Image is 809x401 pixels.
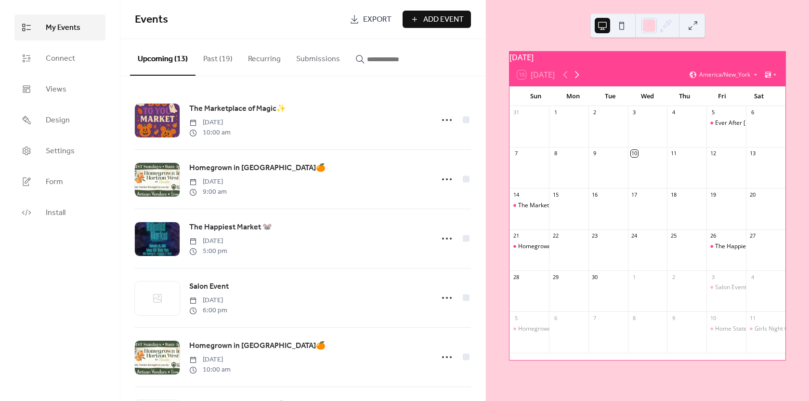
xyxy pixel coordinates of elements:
button: Recurring [240,39,288,75]
div: 9 [591,150,599,157]
div: 18 [670,191,677,198]
div: 7 [591,314,599,321]
span: Views [46,84,66,95]
span: Export [363,14,391,26]
a: Connect [14,45,105,71]
div: 24 [631,232,638,240]
button: Submissions [288,39,348,75]
div: 4 [670,109,677,116]
div: The Marketplace of Magic✨ [518,201,595,210]
div: Ever After [DATE] Mini Pop-Up! 🎃 [715,119,807,127]
div: 16 [591,191,599,198]
span: 5:00 pm [189,246,227,256]
a: Homegrown in [GEOGRAPHIC_DATA]🍊 [189,162,326,174]
a: Salon Event [189,281,229,293]
div: 4 [749,273,756,281]
div: 2 [591,109,599,116]
div: 3 [709,273,717,281]
a: Add Event [403,11,471,28]
div: Girls Night Out 👻 [746,325,785,333]
div: 23 [591,232,599,240]
div: The Marketplace of Magic✨ [509,201,549,210]
div: 19 [709,191,717,198]
div: 11 [749,314,756,321]
span: [DATE] [189,236,227,246]
div: Homegrown in Horizon West Market🍊 [509,242,549,251]
span: 10:00 am [189,128,231,138]
span: Salon Event [189,281,229,293]
button: Upcoming (13) [130,39,196,76]
div: 6 [749,109,756,116]
div: 11 [670,150,677,157]
div: 20 [749,191,756,198]
span: 6:00 pm [189,306,227,316]
span: Install [46,207,65,219]
div: 14 [512,191,520,198]
div: 21 [512,232,520,240]
span: Events [135,9,168,30]
span: Connect [46,53,75,65]
span: [DATE] [189,177,227,187]
a: Views [14,76,105,102]
div: Salon Event [715,283,746,292]
span: [DATE] [189,295,227,306]
div: 12 [709,150,717,157]
div: Sat [741,87,778,106]
div: Thu [666,87,703,106]
button: Past (19) [196,39,240,75]
div: 3 [631,109,638,116]
div: [DATE] [509,52,785,63]
a: The Happiest Market 🐭 [189,221,272,234]
div: 7 [512,150,520,157]
div: 10 [631,150,638,157]
div: Ever After Halloween Mini Pop-Up! 🎃 [706,119,746,127]
span: The Happiest Market 🐭 [189,222,272,233]
a: My Events [14,14,105,40]
span: [DATE] [189,118,231,128]
div: The Happiest Market 🐭 [715,242,780,251]
div: Homegrown in [GEOGRAPHIC_DATA]🍊 [518,325,625,333]
a: Homegrown in [GEOGRAPHIC_DATA]🍊 [189,340,326,352]
div: Fri [703,87,740,106]
div: 22 [552,232,559,240]
div: Salon Event [706,283,746,292]
span: 9:00 am [189,187,227,197]
a: Export [342,11,399,28]
div: Homegrown in Horizon West Market🍊 [509,325,549,333]
div: 13 [749,150,756,157]
div: 28 [512,273,520,281]
div: Sun [517,87,554,106]
div: Home State Halloween Event 👻 [706,325,746,333]
div: 25 [670,232,677,240]
div: 5 [512,314,520,321]
div: 17 [631,191,638,198]
div: The Happiest Market 🐭 [706,242,746,251]
div: 9 [670,314,677,321]
a: Install [14,200,105,226]
div: Mon [554,87,591,106]
div: 15 [552,191,559,198]
span: Settings [46,146,75,157]
div: 5 [709,109,717,116]
a: Design [14,107,105,133]
div: 26 [709,232,717,240]
div: Home State [DATE] Event 👻 [715,325,792,333]
div: 29 [552,273,559,281]
span: Add Event [423,14,464,26]
div: 6 [552,314,559,321]
span: Design [46,115,70,126]
div: 2 [670,273,677,281]
div: 10 [709,314,717,321]
div: Tue [592,87,629,106]
div: 31 [512,109,520,116]
a: Settings [14,138,105,164]
span: [DATE] [189,355,231,365]
span: America/New_York [699,72,750,78]
div: Homegrown in [GEOGRAPHIC_DATA]🍊 [518,242,625,251]
a: The Marketplace of Magic✨ [189,103,286,115]
div: 8 [552,150,559,157]
span: My Events [46,22,80,34]
div: 30 [591,273,599,281]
